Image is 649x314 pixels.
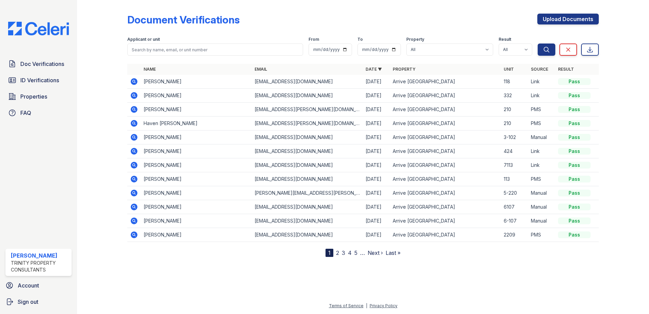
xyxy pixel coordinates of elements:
[528,158,555,172] td: Link
[501,89,528,103] td: 332
[390,200,501,214] td: Arrive [GEOGRAPHIC_DATA]
[528,186,555,200] td: Manual
[255,67,267,72] a: Email
[390,186,501,200] td: Arrive [GEOGRAPHIC_DATA]
[252,144,363,158] td: [EMAIL_ADDRESS][DOMAIN_NAME]
[141,75,252,89] td: [PERSON_NAME]
[558,134,591,141] div: Pass
[127,14,240,26] div: Document Verifications
[141,89,252,103] td: [PERSON_NAME]
[558,106,591,113] div: Pass
[5,106,72,120] a: FAQ
[363,186,390,200] td: [DATE]
[141,158,252,172] td: [PERSON_NAME]
[558,148,591,155] div: Pass
[390,172,501,186] td: Arrive [GEOGRAPHIC_DATA]
[252,158,363,172] td: [EMAIL_ADDRESS][DOMAIN_NAME]
[499,37,511,42] label: Result
[5,90,72,103] a: Properties
[342,249,345,256] a: 3
[252,117,363,130] td: [EMAIL_ADDRESS][PERSON_NAME][DOMAIN_NAME]
[5,73,72,87] a: ID Verifications
[528,200,555,214] td: Manual
[528,214,555,228] td: Manual
[501,130,528,144] td: 3-102
[558,217,591,224] div: Pass
[5,57,72,71] a: Doc Verifications
[558,92,591,99] div: Pass
[363,158,390,172] td: [DATE]
[3,295,74,309] button: Sign out
[11,251,69,260] div: [PERSON_NAME]
[141,144,252,158] td: [PERSON_NAME]
[144,67,156,72] a: Name
[20,92,47,101] span: Properties
[501,103,528,117] td: 210
[528,103,555,117] td: PMS
[390,89,501,103] td: Arrive [GEOGRAPHIC_DATA]
[20,60,64,68] span: Doc Verifications
[363,172,390,186] td: [DATE]
[20,76,59,84] span: ID Verifications
[528,228,555,242] td: PMS
[363,130,390,144] td: [DATE]
[348,249,352,256] a: 4
[3,279,74,292] a: Account
[390,75,501,89] td: Arrive [GEOGRAPHIC_DATA]
[18,298,38,306] span: Sign out
[141,200,252,214] td: [PERSON_NAME]
[252,172,363,186] td: [EMAIL_ADDRESS][DOMAIN_NAME]
[393,67,415,72] a: Property
[363,144,390,158] td: [DATE]
[127,43,303,56] input: Search by name, email, or unit number
[141,117,252,130] td: Haven [PERSON_NAME]
[528,130,555,144] td: Manual
[501,117,528,130] td: 210
[11,260,69,273] div: Trinity Property Consultants
[141,130,252,144] td: [PERSON_NAME]
[528,117,555,130] td: PMS
[386,249,401,256] a: Last »
[363,228,390,242] td: [DATE]
[252,228,363,242] td: [EMAIL_ADDRESS][DOMAIN_NAME]
[531,67,548,72] a: Source
[501,144,528,158] td: 424
[558,176,591,182] div: Pass
[252,214,363,228] td: [EMAIL_ADDRESS][DOMAIN_NAME]
[501,172,528,186] td: 113
[501,158,528,172] td: 7113
[558,162,591,169] div: Pass
[368,249,383,256] a: Next ›
[390,228,501,242] td: Arrive [GEOGRAPHIC_DATA]
[252,130,363,144] td: [EMAIL_ADDRESS][DOMAIN_NAME]
[501,186,528,200] td: 5-220
[127,37,160,42] label: Applicant or unit
[252,103,363,117] td: [EMAIL_ADDRESS][PERSON_NAME][DOMAIN_NAME]
[141,228,252,242] td: [PERSON_NAME]
[504,67,514,72] a: Unit
[558,190,591,196] div: Pass
[528,172,555,186] td: PMS
[252,89,363,103] td: [EMAIL_ADDRESS][DOMAIN_NAME]
[252,75,363,89] td: [EMAIL_ADDRESS][DOMAIN_NAME]
[18,281,39,290] span: Account
[501,200,528,214] td: 6107
[326,249,333,257] div: 1
[558,204,591,210] div: Pass
[354,249,357,256] a: 5
[141,214,252,228] td: [PERSON_NAME]
[141,172,252,186] td: [PERSON_NAME]
[501,75,528,89] td: 118
[363,200,390,214] td: [DATE]
[390,117,501,130] td: Arrive [GEOGRAPHIC_DATA]
[363,75,390,89] td: [DATE]
[141,103,252,117] td: [PERSON_NAME]
[363,89,390,103] td: [DATE]
[309,37,319,42] label: From
[363,214,390,228] td: [DATE]
[360,249,365,257] span: …
[537,14,599,24] a: Upload Documents
[390,144,501,158] td: Arrive [GEOGRAPHIC_DATA]
[363,103,390,117] td: [DATE]
[528,144,555,158] td: Link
